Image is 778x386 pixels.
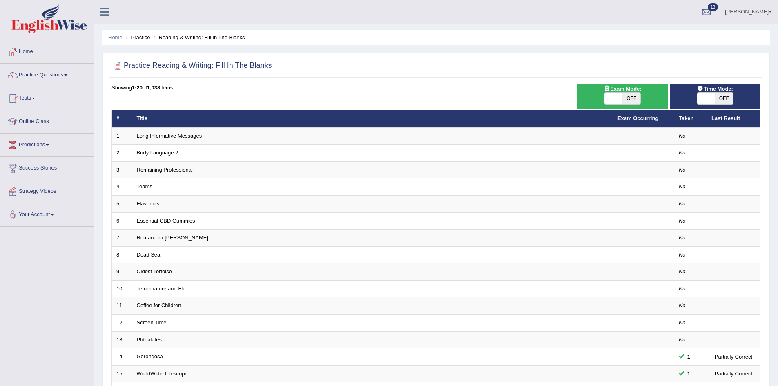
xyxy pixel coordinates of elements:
th: Taken [674,110,707,127]
span: You can still take this question [684,353,693,361]
em: No [679,302,686,308]
em: No [679,252,686,258]
td: 12 [112,314,132,331]
a: Coffee for Children [137,302,181,308]
div: – [711,336,756,344]
h2: Practice Reading & Writing: Fill In The Blanks [111,60,272,72]
a: Long Informative Messages [137,133,202,139]
div: – [711,217,756,225]
em: No [679,268,686,274]
b: 1,038 [147,85,161,91]
td: 8 [112,246,132,263]
td: 15 [112,365,132,382]
a: Exam Occurring [617,115,658,121]
div: – [711,200,756,208]
td: 6 [112,212,132,230]
div: – [711,166,756,174]
th: Last Result [707,110,760,127]
td: 2 [112,145,132,162]
em: No [679,319,686,326]
a: Home [108,34,123,40]
em: No [679,234,686,241]
span: Time Mode: [694,85,736,93]
a: Flavonols [137,201,160,207]
div: Showing of items. [111,84,760,91]
td: 9 [112,263,132,281]
a: Practice Questions [0,64,94,84]
a: Your Account [0,203,94,224]
span: You can still take this question [684,369,693,378]
em: No [679,218,686,224]
div: – [711,132,756,140]
a: Gorongosa [137,353,163,359]
span: OFF [622,93,640,104]
div: – [711,149,756,157]
a: Predictions [0,134,94,154]
td: 1 [112,127,132,145]
a: Tests [0,87,94,107]
em: No [679,133,686,139]
a: WorldWide Telescope [137,370,188,377]
span: Exam Mode: [600,85,644,93]
a: Remaining Professional [137,167,193,173]
div: Partially Correct [711,353,756,361]
em: No [679,337,686,343]
td: 5 [112,196,132,213]
a: Screen Time [137,319,167,326]
a: Oldest Tortoise [137,268,172,274]
a: Success Stories [0,157,94,177]
div: – [711,234,756,242]
div: Partially Correct [711,369,756,378]
em: No [679,183,686,190]
th: Title [132,110,613,127]
li: Reading & Writing: Fill In The Blanks [152,33,245,41]
td: 7 [112,230,132,247]
td: 14 [112,348,132,366]
a: Temperature and Flu [137,286,186,292]
td: 13 [112,331,132,348]
a: Home [0,40,94,61]
a: Strategy Videos [0,180,94,201]
span: OFF [715,93,733,104]
span: 13 [708,3,718,11]
div: Show exams occurring in exams [577,84,668,109]
a: Online Class [0,110,94,131]
div: – [711,251,756,259]
a: Teams [137,183,152,190]
li: Practice [124,33,150,41]
b: 1-20 [132,85,143,91]
em: No [679,149,686,156]
th: # [112,110,132,127]
a: Roman-era [PERSON_NAME] [137,234,209,241]
td: 11 [112,297,132,315]
div: – [711,285,756,293]
div: – [711,183,756,191]
a: Body Language 2 [137,149,178,156]
em: No [679,167,686,173]
td: 10 [112,280,132,297]
td: 4 [112,178,132,196]
a: Phthalates [137,337,162,343]
em: No [679,286,686,292]
em: No [679,201,686,207]
a: Essential CBD Gummies [137,218,195,224]
a: Dead Sea [137,252,161,258]
div: – [711,302,756,310]
div: – [711,268,756,276]
div: – [711,319,756,327]
td: 3 [112,161,132,178]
